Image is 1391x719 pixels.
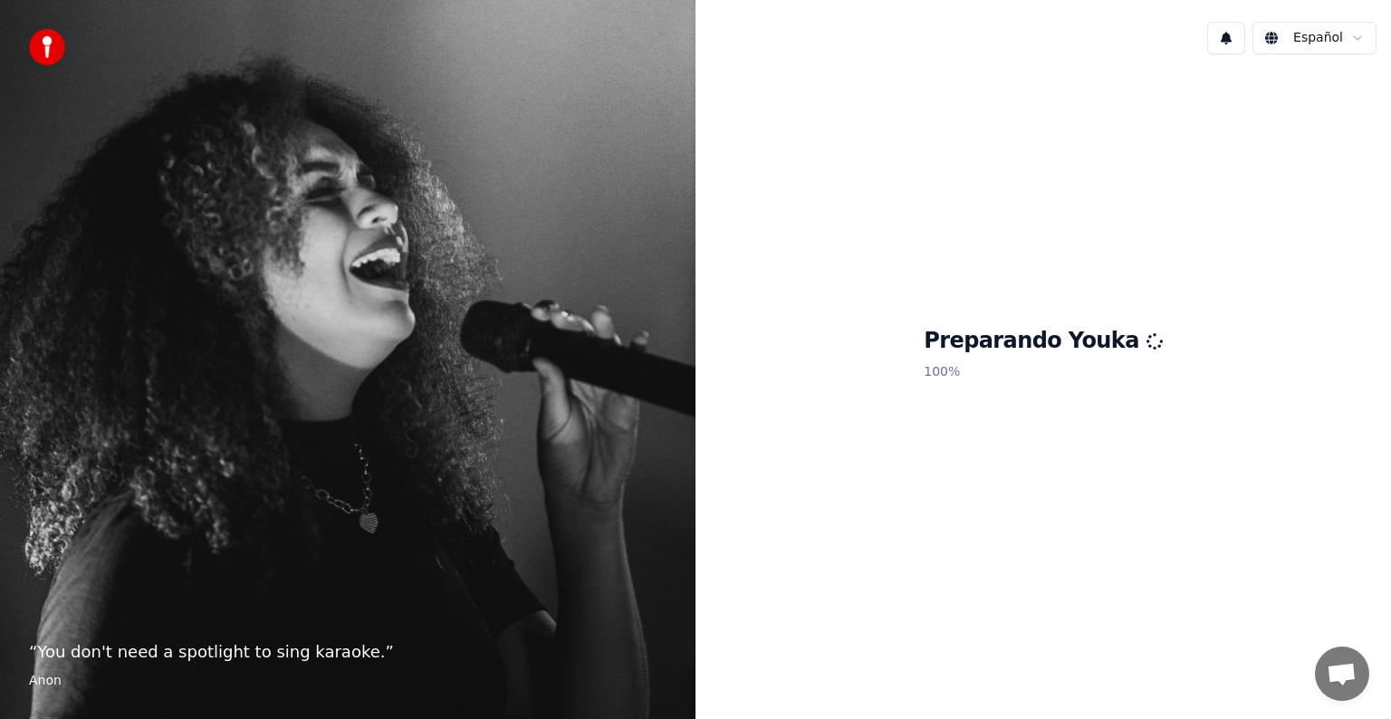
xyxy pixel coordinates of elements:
footer: Anon [29,672,667,690]
img: youka [29,29,65,65]
p: 100 % [924,356,1163,388]
p: “ You don't need a spotlight to sing karaoke. ” [29,639,667,665]
h1: Preparando Youka [924,327,1163,356]
a: Chat abierto [1315,647,1369,701]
